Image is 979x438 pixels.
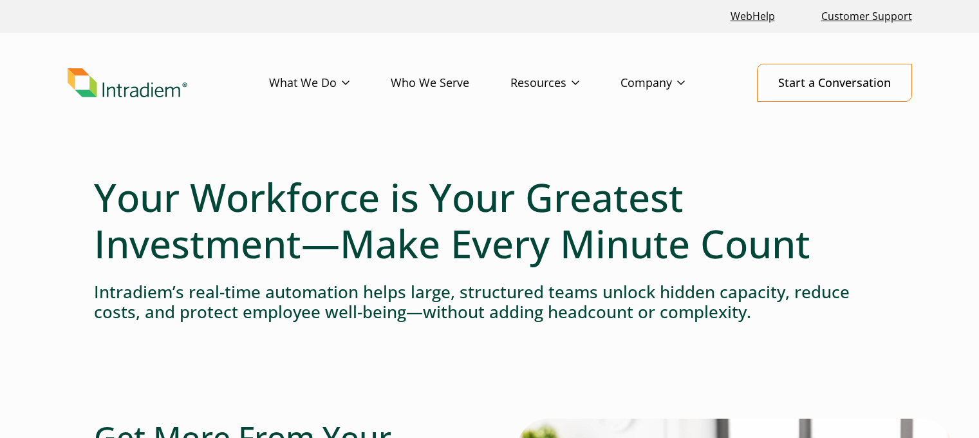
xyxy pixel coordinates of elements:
a: Customer Support [816,3,917,30]
a: Start a Conversation [757,64,912,102]
a: Link opens in a new window [725,3,780,30]
h1: Your Workforce is Your Greatest Investment—Make Every Minute Count [94,174,886,267]
a: Company [620,64,726,102]
img: Intradiem [68,68,187,98]
a: What We Do [269,64,391,102]
a: Resources [510,64,620,102]
a: Link to homepage of Intradiem [68,68,269,98]
a: Who We Serve [391,64,510,102]
h4: Intradiem’s real-time automation helps large, structured teams unlock hidden capacity, reduce cos... [94,282,886,322]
